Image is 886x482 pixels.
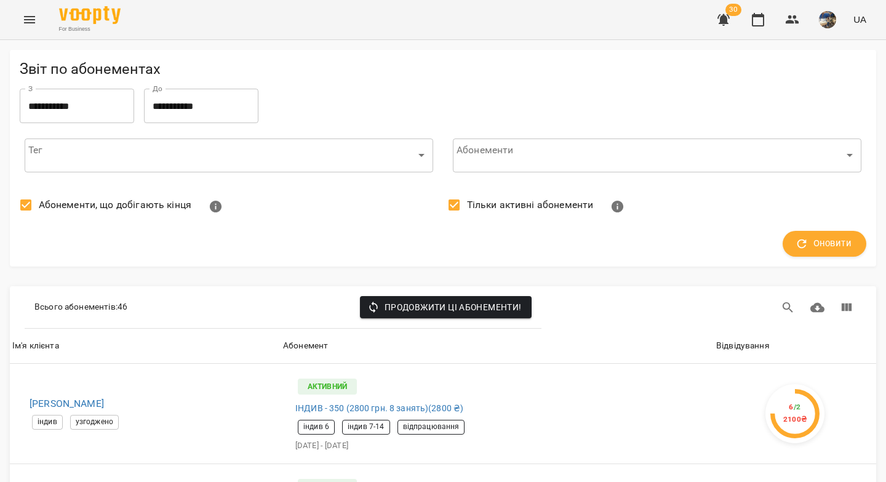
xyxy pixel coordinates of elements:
[25,138,433,172] div: ​
[34,301,127,313] p: Всього абонементів : 46
[12,339,59,353] div: Ім'я клієнта
[783,231,866,257] button: Оновити
[10,286,876,329] div: Table Toolbar
[453,138,861,172] div: ​
[467,198,594,212] span: Тільки активні абонементи
[832,293,861,323] button: Вигляд колонок
[716,339,770,353] div: Сортувати
[71,417,118,427] span: узгоджено
[298,422,334,432] span: індив 6
[360,296,532,318] button: Продовжити ці абонементи!
[15,5,44,34] button: Menu
[33,417,62,427] span: індив
[12,339,59,353] div: Сортувати
[59,25,121,33] span: For Business
[295,440,699,452] p: [DATE] - [DATE]
[283,339,328,353] div: Сортувати
[783,401,807,425] div: 6 2100 ₴
[20,60,866,79] h5: Звіт по абонементах
[298,379,357,395] p: Активний
[20,395,271,432] a: [PERSON_NAME]індивузгоджено
[797,236,852,252] span: Оновити
[12,339,278,353] span: Ім'я клієнта
[343,422,389,432] span: індив 7-14
[370,300,522,315] span: Продовжити ці абонементи!
[819,11,836,28] img: 10df61c86029c9e6bf63d4085f455a0c.jpg
[398,422,465,432] span: відпрацювання
[295,402,463,415] span: ІНДИВ - 350 (2800 грн. 8 занять) ( 2800 ₴ )
[603,192,633,222] button: Показувати тільки абонементи з залишком занять або з відвідуваннями. Активні абонементи - це ті, ...
[39,198,191,212] span: Абонементи, що добігають кінця
[201,192,231,222] button: Показати абонементи з 3 або менше відвідуваннями або що закінчуються протягом 7 днів
[725,4,741,16] span: 30
[853,13,866,26] span: UA
[803,293,832,323] button: Завантажити CSV
[283,339,711,353] span: Абонемент
[30,395,271,412] h6: [PERSON_NAME]
[290,371,704,457] a: АктивнийІНДИВ - 350 (2800 грн. 8 занять)(2800 ₴)індив 6індив 7-14відпрацювання[DATE] - [DATE]
[59,6,121,24] img: Voopty Logo
[794,403,801,411] span: / 2
[283,339,328,353] div: Абонемент
[848,8,871,31] button: UA
[716,339,770,353] div: Відвідування
[716,339,874,353] span: Відвідування
[773,293,803,323] button: Пошук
